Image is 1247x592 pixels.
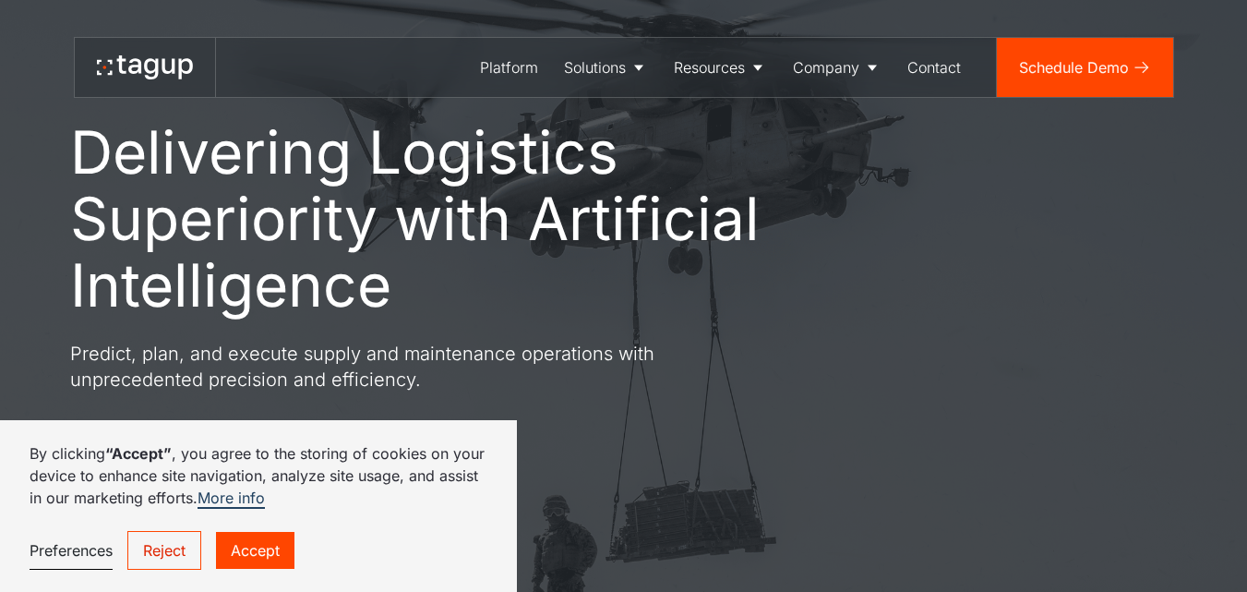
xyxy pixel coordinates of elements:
div: Resources [674,56,745,79]
p: By clicking , you agree to the storing of cookies on your device to enhance site navigation, anal... [30,442,487,509]
a: Preferences [30,532,113,570]
strong: “Accept” [105,444,172,463]
div: Company [793,56,859,79]
a: Contact [894,38,974,97]
div: Platform [480,56,538,79]
a: Resources [661,38,780,97]
a: Accept [216,532,294,569]
a: Schedule Demo [997,38,1173,97]
h1: Delivering Logistics Superiority with Artificial Intelligence [70,119,845,319]
div: Schedule Demo [1019,56,1129,79]
div: Solutions [564,56,626,79]
div: Contact [907,56,961,79]
p: Predict, plan, and execute supply and maintenance operations with unprecedented precision and eff... [70,341,735,393]
a: Platform [467,38,551,97]
a: More info [198,489,265,509]
a: Company [780,38,894,97]
a: Reject [127,531,201,570]
a: Solutions [551,38,661,97]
